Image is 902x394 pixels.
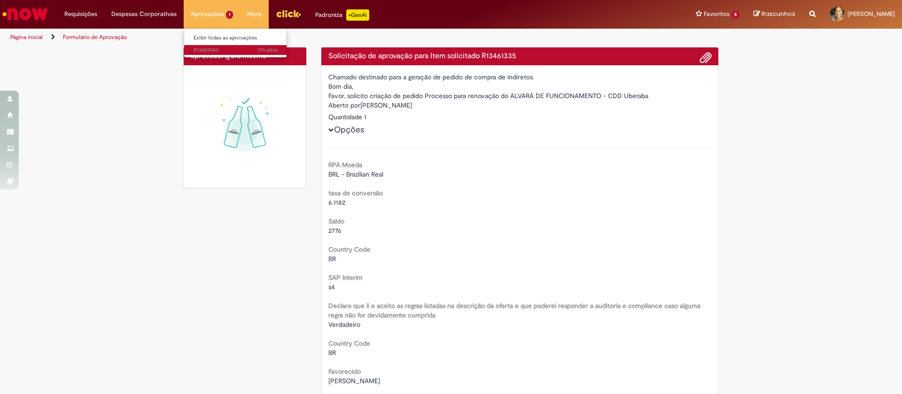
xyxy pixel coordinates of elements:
[191,52,299,61] h4: aprovado
[328,189,383,197] b: taxa de conversão
[328,320,360,329] span: Verdadeiro
[64,9,97,19] span: Requisições
[328,100,712,112] div: [PERSON_NAME]
[276,7,301,21] img: click_logo_yellow_360x200.png
[63,33,127,41] a: Formulário de Aprovação
[247,9,262,19] span: More
[257,46,278,54] time: 28/08/2025 17:31:23
[315,9,369,21] div: Padroniza
[111,9,177,19] span: Despesas Corporativas
[328,255,336,263] span: BR
[848,10,895,18] span: [PERSON_NAME]
[7,29,594,46] ul: Trilhas de página
[328,301,700,319] b: Declaro que li e aceito as regras listadas na descrição da oferta e que poderei responder a audit...
[328,283,335,291] span: s4
[328,273,363,282] b: SAP Interim
[328,377,380,385] span: [PERSON_NAME]
[762,9,795,18] span: Rascunhos
[194,46,278,54] span: R13459583
[328,245,370,254] b: Country Code
[328,82,712,91] div: Bom dia,
[257,46,278,54] span: 17h atrás
[328,348,336,357] span: BR
[328,170,383,178] span: BRL - Brazilian Real
[191,9,224,19] span: Aprovações
[328,339,370,348] b: Country Code
[328,112,712,122] div: Quantidade 1
[1,5,49,23] img: ServiceNow
[10,33,43,41] a: Página inicial
[704,9,730,19] span: Favoritos
[328,100,360,110] label: Aberto por
[328,161,362,169] b: RPA Moeda
[184,28,287,58] ul: Aprovações
[328,367,361,376] b: Favorecido
[184,45,288,55] a: Aberto R13459583 :
[328,226,342,235] span: 2776
[328,217,344,225] b: Saldo
[328,91,712,100] div: Favor, solicito criação de pedido Processo para renovação do ALVARÁ DE FUNCIONAMENTO - CDD Uberaba
[226,11,233,19] span: 1
[328,52,712,61] h4: Solicitação de aprovação para Item solicitado R13461335
[184,33,288,43] a: Exibir todas as aprovações
[731,11,739,19] span: 5
[191,72,299,181] img: sucesso_1.gif
[328,72,712,82] div: Chamado destinado para a geração de pedido de compra de indiretos.
[754,10,795,19] a: Rascunhos
[346,9,369,21] p: +GenAi
[328,198,345,207] span: 6.1182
